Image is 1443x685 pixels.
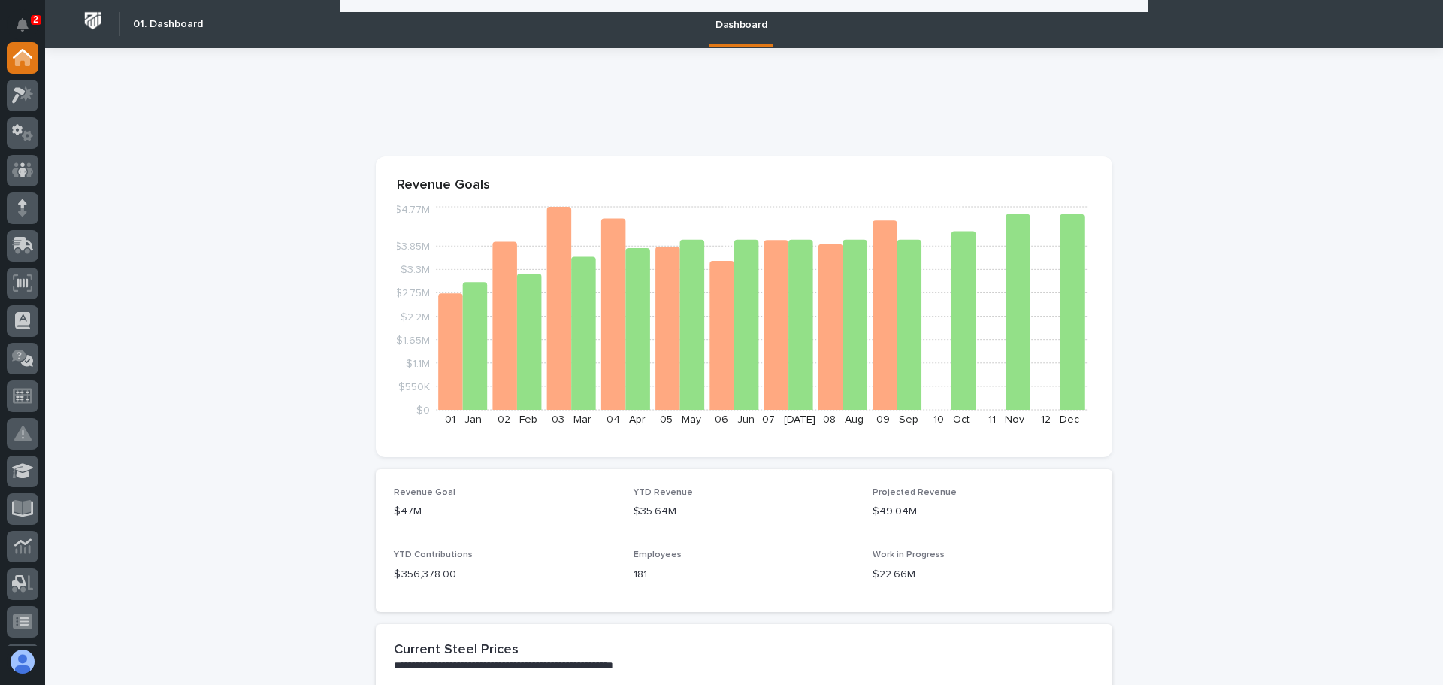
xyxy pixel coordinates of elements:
[7,9,38,41] button: Notifications
[394,504,616,520] p: $47M
[398,381,430,392] tspan: $550K
[394,642,519,659] h2: Current Steel Prices
[873,550,945,559] span: Work in Progress
[873,504,1094,520] p: $49.04M
[873,488,957,497] span: Projected Revenue
[634,504,855,520] p: $35.64M
[634,550,682,559] span: Employees
[33,14,38,25] p: 2
[401,311,430,322] tspan: $2.2M
[873,567,1094,583] p: $22.66M
[7,646,38,677] button: users-avatar
[634,567,855,583] p: 181
[79,7,107,35] img: Workspace Logo
[445,414,482,425] text: 01 - Jan
[416,405,430,416] tspan: $0
[823,414,864,425] text: 08 - Aug
[634,488,693,497] span: YTD Revenue
[933,414,970,425] text: 10 - Oct
[396,335,430,345] tspan: $1.65M
[395,288,430,299] tspan: $2.75M
[394,488,455,497] span: Revenue Goal
[397,177,1091,194] p: Revenue Goals
[394,550,473,559] span: YTD Contributions
[660,414,701,425] text: 05 - May
[406,358,430,368] tspan: $1.1M
[1041,414,1079,425] text: 12 - Dec
[401,265,430,275] tspan: $3.3M
[19,18,38,42] div: Notifications2
[988,414,1024,425] text: 11 - Nov
[552,414,591,425] text: 03 - Mar
[498,414,537,425] text: 02 - Feb
[876,414,918,425] text: 09 - Sep
[715,414,755,425] text: 06 - Jun
[395,205,430,215] tspan: $4.77M
[133,18,203,31] h2: 01. Dashboard
[394,567,616,583] p: $ 356,378.00
[607,414,646,425] text: 04 - Apr
[762,414,815,425] text: 07 - [DATE]
[395,241,430,252] tspan: $3.85M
